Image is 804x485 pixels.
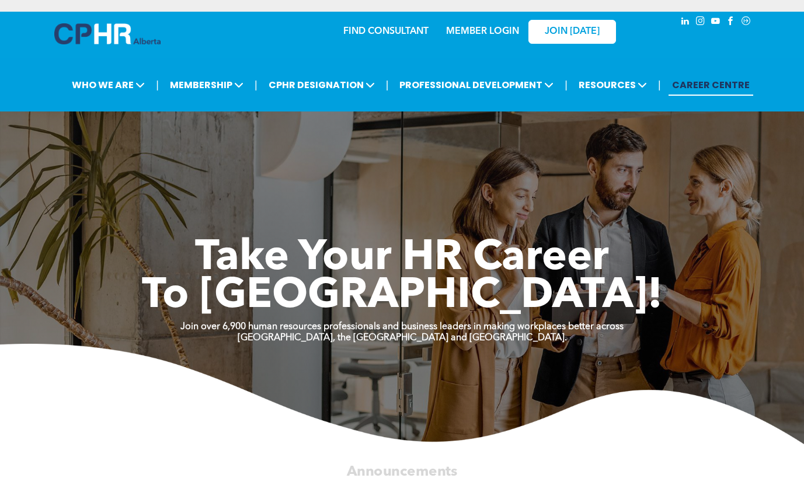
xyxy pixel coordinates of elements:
[545,26,600,37] span: JOIN [DATE]
[565,73,568,97] li: |
[142,275,663,317] span: To [GEOGRAPHIC_DATA]!
[180,322,624,332] strong: Join over 6,900 human resources professionals and business leaders in making workplaces better ac...
[265,74,378,96] span: CPHR DESIGNATION
[725,15,737,30] a: facebook
[386,73,389,97] li: |
[343,27,429,36] a: FIND CONSULTANT
[740,15,753,30] a: Social network
[68,74,148,96] span: WHO WE ARE
[694,15,707,30] a: instagram
[347,465,458,479] span: Announcements
[195,238,609,280] span: Take Your HR Career
[396,74,557,96] span: PROFESSIONAL DEVELOPMENT
[658,73,661,97] li: |
[166,74,247,96] span: MEMBERSHIP
[528,20,616,44] a: JOIN [DATE]
[446,27,519,36] a: MEMBER LOGIN
[156,73,159,97] li: |
[255,73,257,97] li: |
[238,333,567,343] strong: [GEOGRAPHIC_DATA], the [GEOGRAPHIC_DATA] and [GEOGRAPHIC_DATA].
[54,23,161,44] img: A blue and white logo for cp alberta
[669,74,753,96] a: CAREER CENTRE
[575,74,650,96] span: RESOURCES
[679,15,692,30] a: linkedin
[709,15,722,30] a: youtube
